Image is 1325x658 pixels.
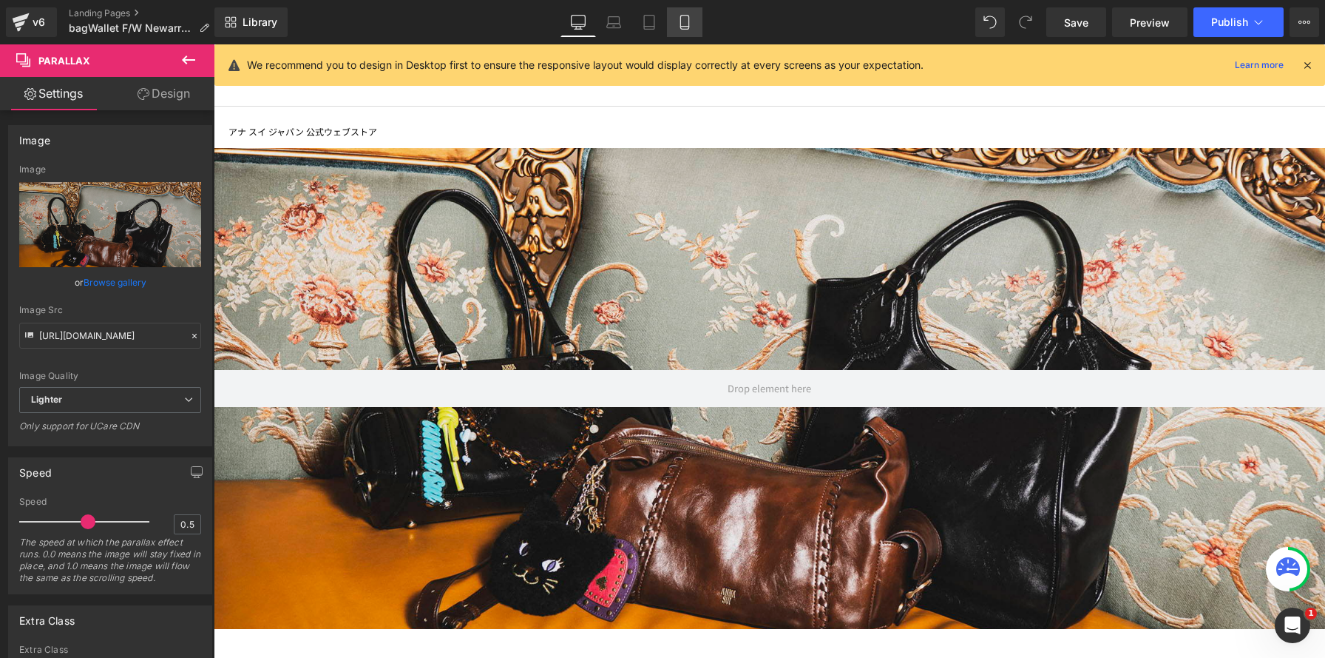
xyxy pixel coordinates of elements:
[495,6,546,21] summary: Collection
[560,7,596,37] a: Desktop
[55,29,143,44] summary: ポーチ・エコバッグ
[35,6,1076,44] nav: プライマリナビゲーション
[19,497,201,507] div: Speed
[156,6,220,21] a: Coming Soon
[1275,608,1310,643] iframe: Intercom live chat
[339,29,407,44] summary: 帽子・ストール
[596,7,631,37] a: Laptop
[631,7,667,37] a: Tablet
[1305,608,1317,620] span: 1
[31,394,62,405] b: Lighter
[38,55,90,67] span: Parallax
[975,7,1005,37] button: Undo
[251,6,318,21] summary: コラボアイテム
[436,6,466,21] summary: ウェア
[19,645,201,655] div: Extra Class
[975,29,998,44] a: GIFT
[19,458,52,479] div: Speed
[19,275,201,290] div: or
[19,164,201,175] div: Image
[946,6,1034,21] summary: 財布・レザーグッズ
[1011,7,1040,37] button: Redo
[477,29,574,44] summary: レジャー・アウトドア
[672,29,740,44] summary: ベビー・キッズ
[575,6,624,21] summary: サングラス
[69,22,193,34] span: bagWallet F/W Newarrival
[19,537,201,594] div: The speed at which the parallax effect runs. 0.0 means the image will stay fixed in place, and 1....
[69,7,221,19] a: Landing Pages
[271,29,310,44] summary: ハンカチ
[1193,7,1284,37] button: Publish
[173,29,241,44] summary: モバイルグッズ
[654,6,711,21] summary: アクセサリー
[1229,56,1290,74] a: Learn more
[770,29,828,44] summary: ペットウェア
[1290,7,1319,37] button: More
[19,323,201,349] input: Link
[348,6,407,21] a: STAFF SNAP
[243,16,277,29] span: Library
[741,6,770,21] summary: コスメ
[19,371,201,381] div: Image Quality
[1112,7,1187,37] a: Preview
[30,13,48,32] div: v6
[19,420,201,442] div: Only support for UCare CDN
[1130,15,1170,30] span: Preview
[84,269,146,295] a: Browse gallery
[603,29,643,44] summary: エプロン
[110,77,217,110] a: Design
[214,7,288,37] a: New Library
[438,29,447,44] summary: 傘
[858,29,946,44] summary: ブラックフォーマル
[667,7,702,37] a: Mobile
[800,6,858,21] a: フレグランス
[19,606,75,627] div: Extra Class
[19,305,201,315] div: Image Src
[1028,29,1056,44] a: SHOP
[1064,15,1088,30] span: Save
[1211,16,1248,28] span: Publish
[19,126,50,147] div: Image
[77,6,127,21] a: NEWS >>>
[6,7,57,37] a: v6
[247,57,924,73] p: We recommend you to design in Desktop first to ensure the responsive layout would display correct...
[888,6,918,21] summary: バッグ
[15,80,163,95] a: アナ スイ ジャパン 公式ウェブストア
